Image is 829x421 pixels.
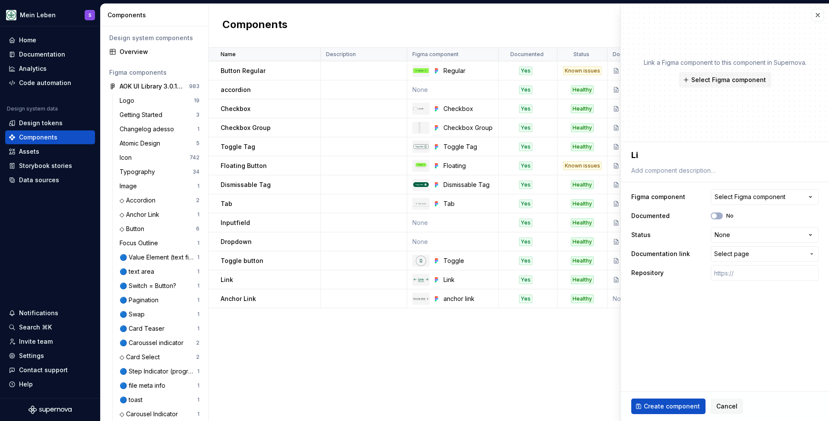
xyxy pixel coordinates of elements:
a: 🔵 Card Teaser1 [116,322,203,336]
div: Yes [519,275,532,284]
div: Overview [120,47,199,56]
a: Design tokens [5,116,95,130]
div: Known issues [563,66,601,75]
a: Getting Started3 [116,108,203,122]
div: Storybook stories [19,161,72,170]
div: 983 [189,83,199,90]
a: ◇ Card Select2 [116,350,203,364]
label: Figma component [631,193,685,201]
a: 🔵 Switch = Button?1 [116,279,203,293]
a: Invite team [5,335,95,348]
div: Toggle [443,256,493,265]
button: Create component [631,399,706,414]
label: Documented [631,212,670,220]
p: Inputfield [221,218,250,227]
div: Figma components [109,68,199,77]
a: 🔵 Value Element (text field)1 [116,250,203,264]
td: None [608,289,699,308]
p: Name [221,51,236,58]
div: Settings [19,351,44,360]
a: ◇ Accordion2 [116,193,203,207]
div: 1 [197,396,199,403]
div: Help [19,380,33,389]
p: Checkbox [221,104,250,113]
div: 🔵 Card Teaser [120,324,168,333]
div: 🔵 Step Indicator (progress stepper) [120,367,197,376]
a: Image1 [116,179,203,193]
h2: Components [222,18,288,33]
div: ◇ Anchor Link [120,210,163,219]
a: Data sources [5,173,95,187]
button: Select Figma component [711,189,819,205]
p: Floating Button [221,161,267,170]
a: Home [5,33,95,47]
div: Link [443,275,493,284]
a: Focus Outline1 [116,236,203,250]
div: Tab [443,199,493,208]
div: Notifications [19,309,58,317]
a: Icon742 [116,151,203,165]
label: Documentation link [631,250,690,258]
div: 2 [196,354,199,361]
img: Tab [413,201,429,206]
p: Description [326,51,356,58]
label: Status [631,231,651,239]
div: 1 [197,368,199,375]
div: 6 [196,225,199,232]
button: Cancel [711,399,743,414]
div: Design system data [7,105,58,112]
p: Documentation link [613,51,661,58]
label: No [726,212,734,219]
div: Code automation [19,79,71,87]
div: Design tokens [19,119,63,127]
a: 🔵 text area1 [116,265,203,279]
div: Icon [120,153,135,162]
div: Changelog adesso [120,125,177,133]
p: Figma component [412,51,459,58]
div: 🔵 Caroussel indicator [120,339,187,347]
img: df5db9ef-aba0-4771-bf51-9763b7497661.png [6,10,16,20]
button: Select page [711,246,819,262]
div: Checkbox [443,104,493,113]
p: Button Regular [221,66,266,75]
p: Status [573,51,589,58]
div: 1 [197,268,199,275]
div: Data sources [19,176,59,184]
button: Notifications [5,306,95,320]
div: 19 [194,97,199,104]
div: Yes [519,66,532,75]
div: Yes [519,237,532,246]
img: Toggle [416,256,426,266]
div: 1 [197,254,199,261]
div: Image [120,182,140,190]
td: None [407,80,499,99]
div: Analytics [19,64,47,73]
button: Select Figma component [679,72,772,88]
p: Toggle button [221,256,263,265]
div: 🔵 Value Element (text field) [120,253,197,262]
div: 3 [196,111,199,118]
a: 🔵 Swap1 [116,307,203,321]
div: Healthy [571,256,594,265]
textarea: Li [630,147,817,163]
div: ◇ Button [120,225,148,233]
div: Assets [19,147,39,156]
a: AOK UI Library 3.0.15 (adesso)983 [106,79,203,93]
div: Logo [120,96,138,105]
img: Link [413,277,429,282]
button: Mein LebenS [2,6,98,24]
div: Regular [443,66,493,75]
div: Home [19,36,36,44]
a: 🔵 toast1 [116,393,203,407]
img: Dismissable Tag [413,182,429,187]
button: Search ⌘K [5,320,95,334]
div: 1 [197,183,199,190]
span: Create component [644,402,700,411]
a: Settings [5,349,95,363]
div: Healthy [571,275,594,284]
a: 🔵 Step Indicator (progress stepper)1 [116,364,203,378]
div: Yes [519,180,532,189]
button: Contact support [5,363,95,377]
a: 🔵 file meta info1 [116,379,203,393]
div: 1 [197,297,199,304]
